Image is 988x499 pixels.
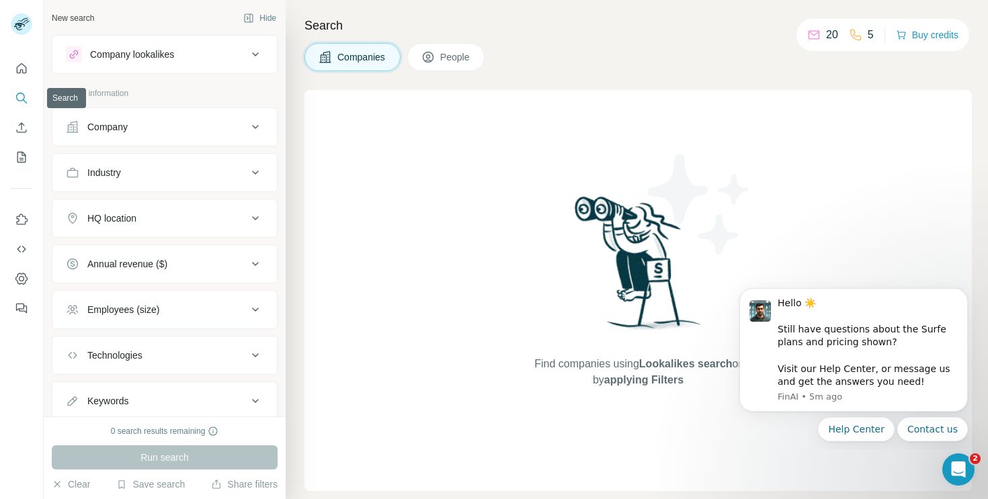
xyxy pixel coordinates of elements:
button: Save search [116,478,185,491]
button: Buy credits [896,26,958,44]
button: Enrich CSV [11,116,32,140]
button: Hide [234,8,286,28]
button: Employees (size) [52,293,277,326]
button: Technologies [52,339,277,371]
img: Surfe Illustration - Woman searching with binoculars [569,193,708,343]
button: Use Surfe API [11,237,32,261]
span: Companies [337,50,386,64]
span: 2 [970,453,981,464]
span: applying Filters [604,374,684,385]
div: Technologies [87,349,142,362]
div: Company lookalikes [90,48,174,61]
button: Company lookalikes [52,38,277,71]
div: New search [52,12,94,24]
button: Company [52,111,277,143]
h4: Search [304,16,972,35]
button: Share filters [211,478,278,491]
p: 5 [868,27,874,43]
div: 0 search results remaining [111,425,219,437]
img: Surfe Illustration - Stars [639,144,759,265]
iframe: Intercom live chat [942,453,975,486]
button: Dashboard [11,267,32,291]
button: Feedback [11,296,32,320]
button: My lists [11,145,32,169]
div: Employees (size) [87,303,159,316]
button: Industry [52,156,277,189]
button: Quick start [11,56,32,81]
p: Company information [52,87,278,99]
button: Clear [52,478,90,491]
span: Find companies using or by [530,356,745,388]
div: Industry [87,166,121,179]
iframe: Intercom notifications message [719,276,988,449]
div: HQ location [87,212,136,225]
div: Keywords [87,394,128,408]
button: Search [11,86,32,110]
span: Lookalikes search [639,358,733,369]
button: Keywords [52,385,277,417]
p: 20 [826,27,838,43]
button: HQ location [52,202,277,234]
div: Annual revenue ($) [87,257,167,271]
button: Annual revenue ($) [52,248,277,280]
button: Use Surfe on LinkedIn [11,208,32,232]
div: Company [87,120,128,134]
span: People [440,50,471,64]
